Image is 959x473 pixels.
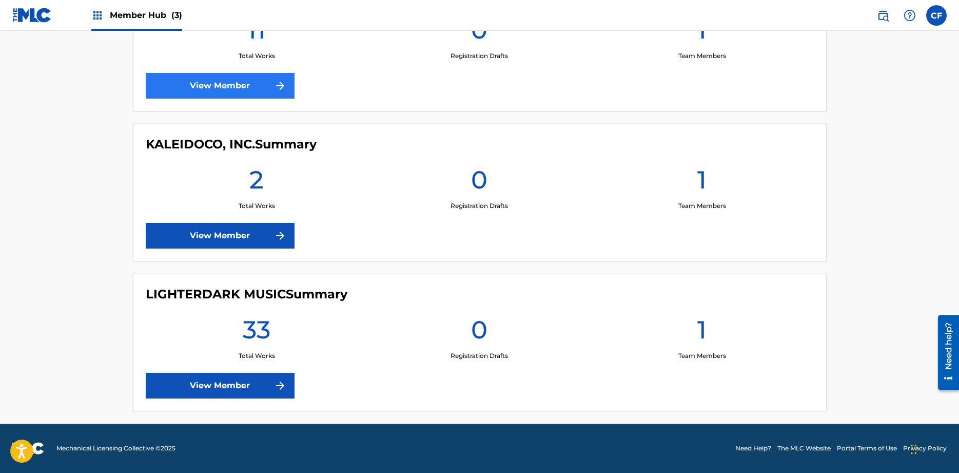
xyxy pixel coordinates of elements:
img: f7272a7cc735f4ea7f67.svg [274,380,286,392]
p: Total Works [239,201,275,211]
iframe: Chat Widget [908,424,959,473]
a: The MLC Website [777,444,831,453]
p: Registration Drafts [451,351,508,361]
div: Drag [911,434,917,465]
a: View Member [146,373,295,399]
h1: 0 [471,164,487,201]
iframe: Resource Center [930,310,959,395]
a: Public Search [873,5,893,26]
img: f7272a7cc735f4ea7f67.svg [274,80,286,92]
a: View Member [146,73,295,99]
h1: 0 [471,314,487,351]
div: Help [899,5,920,26]
img: search [877,9,889,22]
a: Portal Terms of Use [837,444,897,453]
p: Team Members [678,201,726,211]
p: Registration Drafts [451,201,508,211]
img: help [904,9,916,22]
p: Total Works [239,51,275,61]
p: Team Members [678,351,726,361]
p: Total Works [239,351,275,361]
h4: KALEIDOCO, INC. [146,137,317,152]
img: MLC Logo [12,8,52,23]
h1: 1 [697,314,707,351]
p: Team Members [678,51,726,61]
p: Registration Drafts [451,51,508,61]
img: f7272a7cc735f4ea7f67.svg [274,230,286,242]
a: Privacy Policy [903,444,947,453]
h1: 1 [697,164,707,201]
h1: 1 [697,14,707,51]
div: User Menu [926,5,947,26]
h1: 2 [249,164,264,201]
h1: 0 [471,14,487,51]
img: logo [12,442,44,455]
h1: 11 [247,14,266,51]
span: (3) [171,10,182,20]
span: Member Hub [110,9,182,21]
img: Top Rightsholders [91,9,104,22]
h4: LIGHTERDARK MUSIC [146,287,347,302]
h1: 33 [243,314,270,351]
a: Need Help? [735,444,771,453]
span: Mechanical Licensing Collective © 2025 [56,444,175,453]
a: View Member [146,223,295,249]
